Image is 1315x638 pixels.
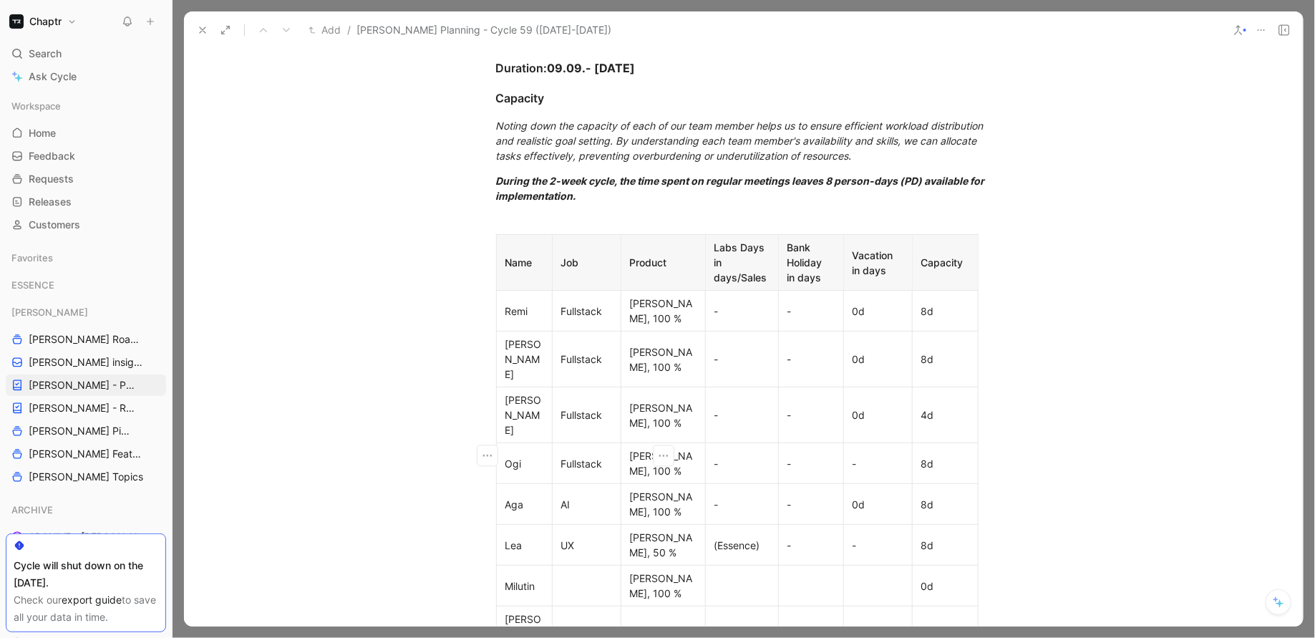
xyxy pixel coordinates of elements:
div: - [787,538,835,553]
div: 0d [921,579,969,594]
div: Capacity [496,90,991,107]
span: [PERSON_NAME] - REFINEMENTS [29,401,139,415]
span: Favorites [11,251,53,265]
a: [PERSON_NAME] - PLANNINGS [6,374,166,396]
span: [PERSON_NAME] Planning - Cycle 59 ([DATE]-[DATE]) [356,21,611,39]
div: Bank Holiday in days [787,240,835,285]
a: [PERSON_NAME] - REFINEMENTS [6,397,166,419]
a: [PERSON_NAME] Features [6,443,166,465]
a: Ask Cycle [6,66,166,87]
div: - [714,352,770,367]
div: 4d [921,407,969,422]
span: ESSENCE [11,278,54,292]
div: 8d [921,352,969,367]
div: Fullstack [561,407,612,422]
span: [PERSON_NAME] insights [29,355,146,369]
div: - [787,456,835,471]
div: Search [6,43,166,64]
div: AI [561,497,612,512]
div: Workspace [6,95,166,117]
span: Workspace [11,99,61,113]
a: Releases [6,191,166,213]
div: - [714,407,770,422]
div: 8d [921,456,969,471]
span: [PERSON_NAME] - PLANNINGS [29,378,137,392]
button: ChaptrChaptr [6,11,80,32]
div: (Essence) [714,538,770,553]
span: Ask Cycle [29,68,77,85]
a: Feedback [6,145,166,167]
span: Releases [29,195,72,209]
div: Vacation in days [853,248,903,278]
div: - [714,497,770,512]
div: - [853,538,903,553]
span: ARCHIVE [11,503,53,517]
div: [PERSON_NAME] [505,337,543,382]
div: [PERSON_NAME], 100 % [630,296,697,326]
span: [PERSON_NAME] Features [29,447,147,461]
span: Search [29,45,62,62]
a: Customers [6,214,166,236]
div: Remi [505,304,543,319]
div: Cycle will shut down on the [DATE]. [14,557,158,591]
div: 0d [853,352,903,367]
div: 0d [853,407,903,422]
div: - [714,456,770,471]
span: [PERSON_NAME] Pipeline [29,424,133,438]
div: Capacity [921,255,969,270]
div: [PERSON_NAME] [505,392,543,438]
strong: 09.09.- [DATE] [548,61,636,75]
span: [PERSON_NAME] [11,305,88,319]
span: Requests [29,172,74,186]
div: [PERSON_NAME], 100 % [630,489,697,519]
button: Add [305,21,344,39]
a: [PERSON_NAME] Pipeline [6,420,166,442]
span: Home [29,126,56,140]
div: Job [561,255,612,270]
div: Ogi [505,456,543,471]
div: Favorites [6,247,166,269]
div: [PERSON_NAME], 50 % [630,530,697,560]
div: [PERSON_NAME][PERSON_NAME] Roadmap - open items[PERSON_NAME] insights[PERSON_NAME] - PLANNINGS[PE... [6,301,166,488]
a: Requests [6,168,166,190]
div: Aga [505,497,543,512]
div: Product [630,255,697,270]
div: Fullstack [561,456,612,471]
span: [PERSON_NAME] Topics [29,470,143,484]
em: Noting down the capacity of each of our team member helps us to ensure efficient workload distrib... [496,120,986,162]
div: Fullstack [561,304,612,319]
span: / [347,21,351,39]
a: [PERSON_NAME] Topics [6,466,166,488]
div: - [853,456,903,471]
a: export guide [62,594,122,606]
div: [PERSON_NAME], 100 % [630,448,697,478]
a: [PERSON_NAME] insights [6,352,166,373]
div: 8d [921,304,969,319]
a: [PERSON_NAME] Roadmap - open items [6,329,166,350]
div: [PERSON_NAME], 100 % [630,400,697,430]
div: Fullstack [561,352,612,367]
div: 0d [853,497,903,512]
div: Name [505,255,543,270]
div: 8d [921,538,969,553]
img: Chaptr [9,14,24,29]
span: ARCHIVE - [PERSON_NAME] Pipeline [29,530,150,544]
div: - [787,352,835,367]
div: [PERSON_NAME], 100 % [630,571,697,601]
a: Home [6,122,166,144]
div: Lea [505,538,543,553]
span: Customers [29,218,80,232]
div: [PERSON_NAME], 100 % [630,344,697,374]
div: 0d [853,304,903,319]
a: ARCHIVE - [PERSON_NAME] Pipeline [6,526,166,548]
div: ARCHIVE [6,499,166,521]
span: Feedback [29,149,75,163]
div: ESSENCE [6,274,166,300]
div: - [714,304,770,319]
div: 8d [921,497,969,512]
h1: Chaptr [29,15,62,28]
div: Check our to save all your data in time. [14,591,158,626]
div: [PERSON_NAME] [6,301,166,323]
div: UX [561,538,612,553]
div: - [787,407,835,422]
